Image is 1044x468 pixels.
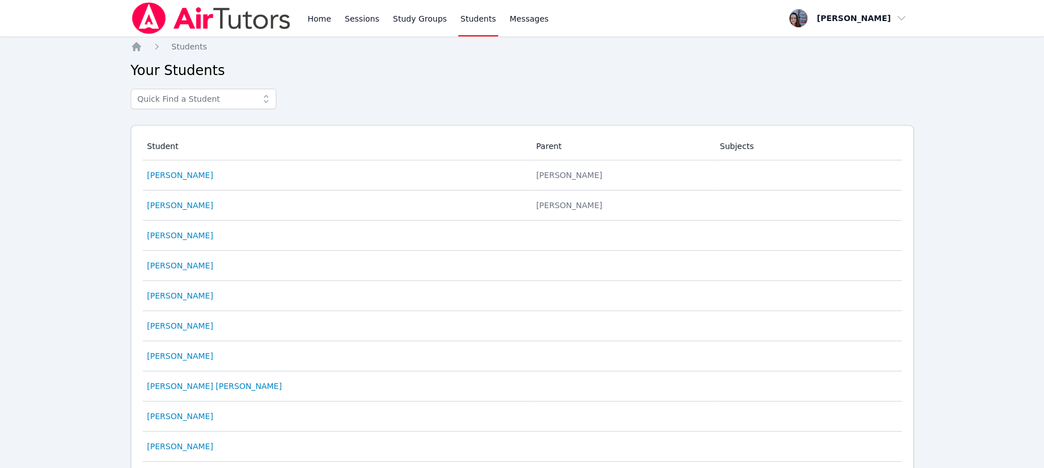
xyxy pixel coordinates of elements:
[143,432,902,462] tr: [PERSON_NAME]
[143,341,902,371] tr: [PERSON_NAME]
[147,290,213,301] a: [PERSON_NAME]
[172,41,207,52] a: Students
[147,320,213,332] a: [PERSON_NAME]
[143,401,902,432] tr: [PERSON_NAME]
[529,132,713,160] th: Parent
[147,230,213,241] a: [PERSON_NAME]
[509,13,549,24] span: Messages
[172,42,207,51] span: Students
[147,380,282,392] a: [PERSON_NAME] [PERSON_NAME]
[131,2,292,34] img: Air Tutors
[143,160,902,190] tr: [PERSON_NAME] [PERSON_NAME]
[536,169,706,181] div: [PERSON_NAME]
[147,441,213,452] a: [PERSON_NAME]
[143,311,902,341] tr: [PERSON_NAME]
[143,251,902,281] tr: [PERSON_NAME]
[147,200,213,211] a: [PERSON_NAME]
[147,169,213,181] a: [PERSON_NAME]
[147,260,213,271] a: [PERSON_NAME]
[131,89,276,109] input: Quick Find a Student
[147,411,213,422] a: [PERSON_NAME]
[143,132,529,160] th: Student
[143,190,902,221] tr: [PERSON_NAME] [PERSON_NAME]
[131,61,914,80] h2: Your Students
[131,41,914,52] nav: Breadcrumb
[143,371,902,401] tr: [PERSON_NAME] [PERSON_NAME]
[143,221,902,251] tr: [PERSON_NAME]
[147,350,213,362] a: [PERSON_NAME]
[713,132,902,160] th: Subjects
[143,281,902,311] tr: [PERSON_NAME]
[536,200,706,211] div: [PERSON_NAME]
